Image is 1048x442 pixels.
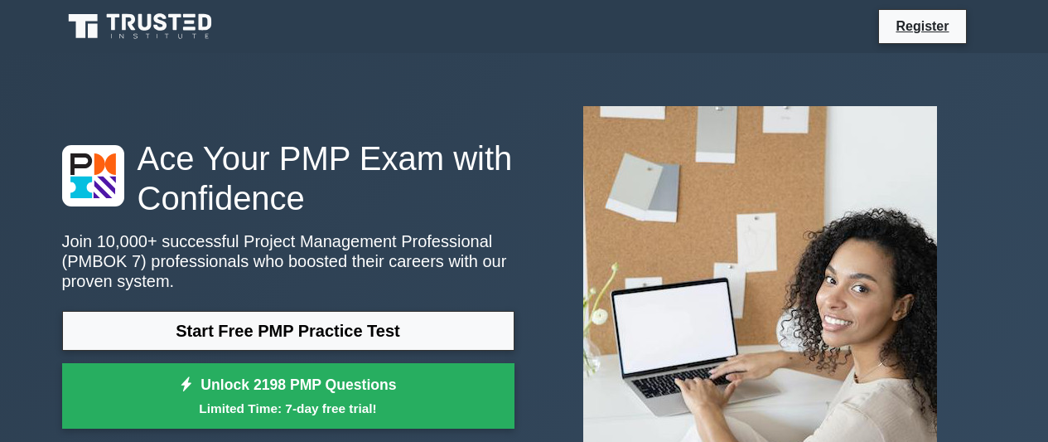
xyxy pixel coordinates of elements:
a: Start Free PMP Practice Test [62,311,514,351]
a: Unlock 2198 PMP QuestionsLimited Time: 7-day free trial! [62,363,514,430]
a: Register [886,16,959,36]
h1: Ace Your PMP Exam with Confidence [62,138,514,218]
small: Limited Time: 7-day free trial! [83,399,494,418]
p: Join 10,000+ successful Project Management Professional (PMBOK 7) professionals who boosted their... [62,231,514,291]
